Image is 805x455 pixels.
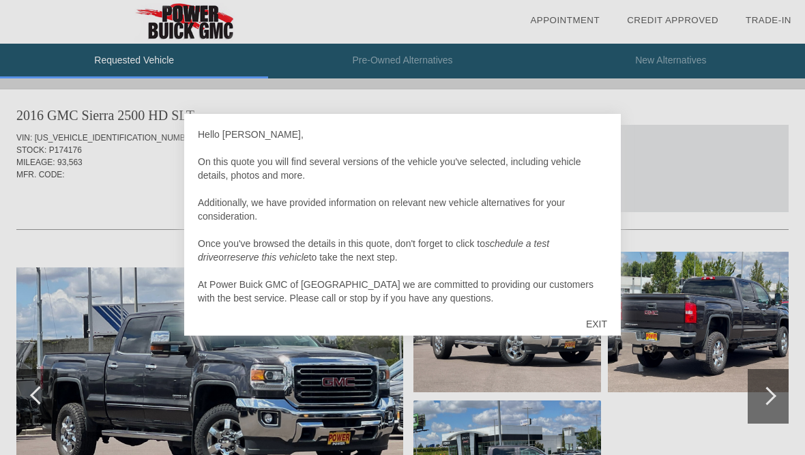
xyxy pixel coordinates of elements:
a: Credit Approved [627,15,718,25]
div: EXIT [572,304,621,344]
a: Appointment [530,15,600,25]
i: schedule a test drive [198,238,549,263]
a: Trade-In [746,15,791,25]
div: Hello [PERSON_NAME], On this quote you will find several versions of the vehicle you've selected,... [198,128,607,305]
i: reserve this vehicle [227,252,309,263]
